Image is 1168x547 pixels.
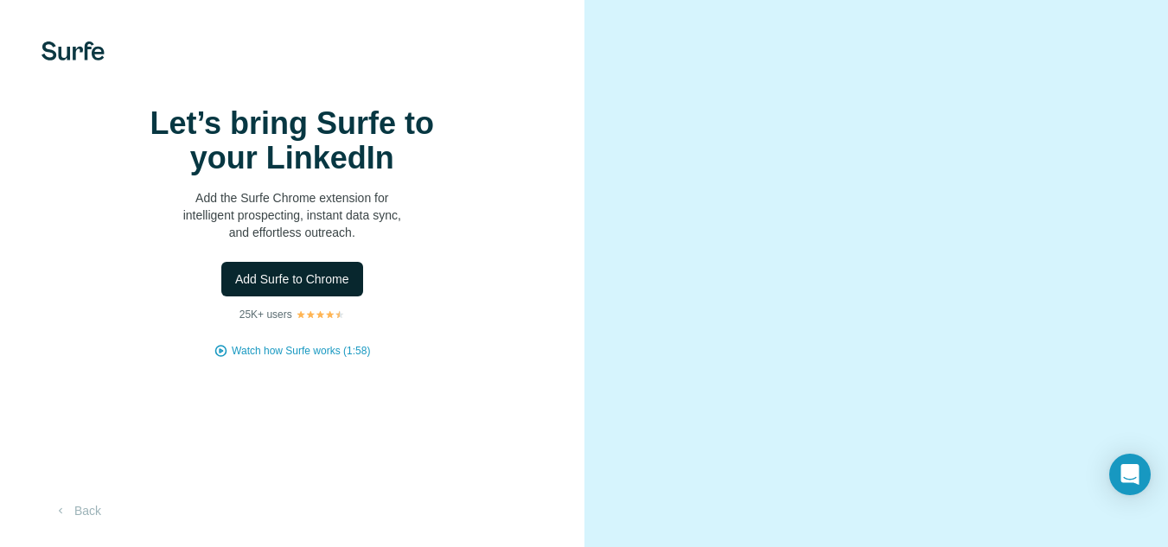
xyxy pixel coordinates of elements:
button: Watch how Surfe works (1:58) [232,343,370,359]
p: 25K+ users [239,307,292,322]
span: Add Surfe to Chrome [235,270,349,288]
button: Back [41,495,113,526]
img: Rating Stars [296,309,345,320]
h1: Let’s bring Surfe to your LinkedIn [119,106,465,175]
img: Surfe's logo [41,41,105,60]
button: Add Surfe to Chrome [221,262,363,296]
p: Add the Surfe Chrome extension for intelligent prospecting, instant data sync, and effortless out... [119,189,465,241]
div: Open Intercom Messenger [1109,454,1151,495]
